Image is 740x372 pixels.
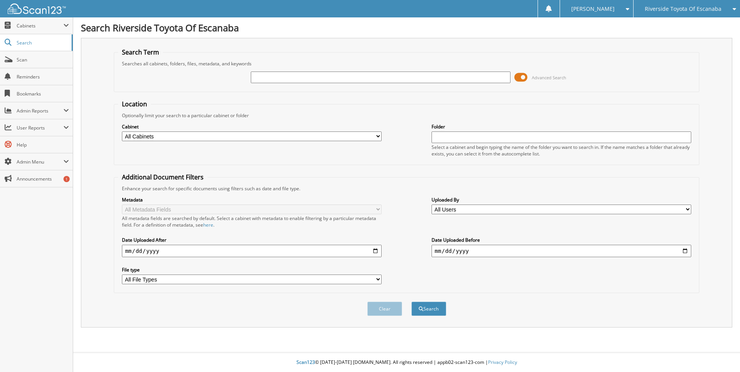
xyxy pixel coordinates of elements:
[122,123,382,130] label: Cabinet
[17,108,63,114] span: Admin Reports
[296,359,315,365] span: Scan123
[17,39,68,46] span: Search
[122,266,382,273] label: File type
[432,123,691,130] label: Folder
[411,302,446,316] button: Search
[432,196,691,203] label: Uploaded By
[367,302,402,316] button: Clear
[118,48,163,56] legend: Search Term
[63,176,70,182] div: 1
[73,353,740,372] div: © [DATE]-[DATE] [DOMAIN_NAME]. All rights reserved | appb02-scan123-com |
[432,237,691,243] label: Date Uploaded Before
[122,196,382,203] label: Metadata
[81,21,732,34] h1: Search Riverside Toyota Of Escanaba
[118,173,207,181] legend: Additional Document Filters
[17,22,63,29] span: Cabinets
[118,60,695,67] div: Searches all cabinets, folders, files, metadata, and keywords
[17,56,69,63] span: Scan
[122,215,382,228] div: All metadata fields are searched by default. Select a cabinet with metadata to enable filtering b...
[118,100,151,108] legend: Location
[17,73,69,80] span: Reminders
[8,3,66,14] img: scan123-logo-white.svg
[571,7,615,11] span: [PERSON_NAME]
[17,159,63,165] span: Admin Menu
[118,185,695,192] div: Enhance your search for specific documents using filters such as date and file type.
[17,142,69,148] span: Help
[17,176,69,182] span: Announcements
[17,90,69,97] span: Bookmarks
[488,359,517,365] a: Privacy Policy
[122,245,382,257] input: start
[432,144,691,157] div: Select a cabinet and begin typing the name of the folder you want to search in. If the name match...
[432,245,691,257] input: end
[532,75,566,80] span: Advanced Search
[118,112,695,119] div: Optionally limit your search to a particular cabinet or folder
[122,237,382,243] label: Date Uploaded After
[17,125,63,131] span: User Reports
[203,222,213,228] a: here
[645,7,721,11] span: Riverside Toyota Of Escanaba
